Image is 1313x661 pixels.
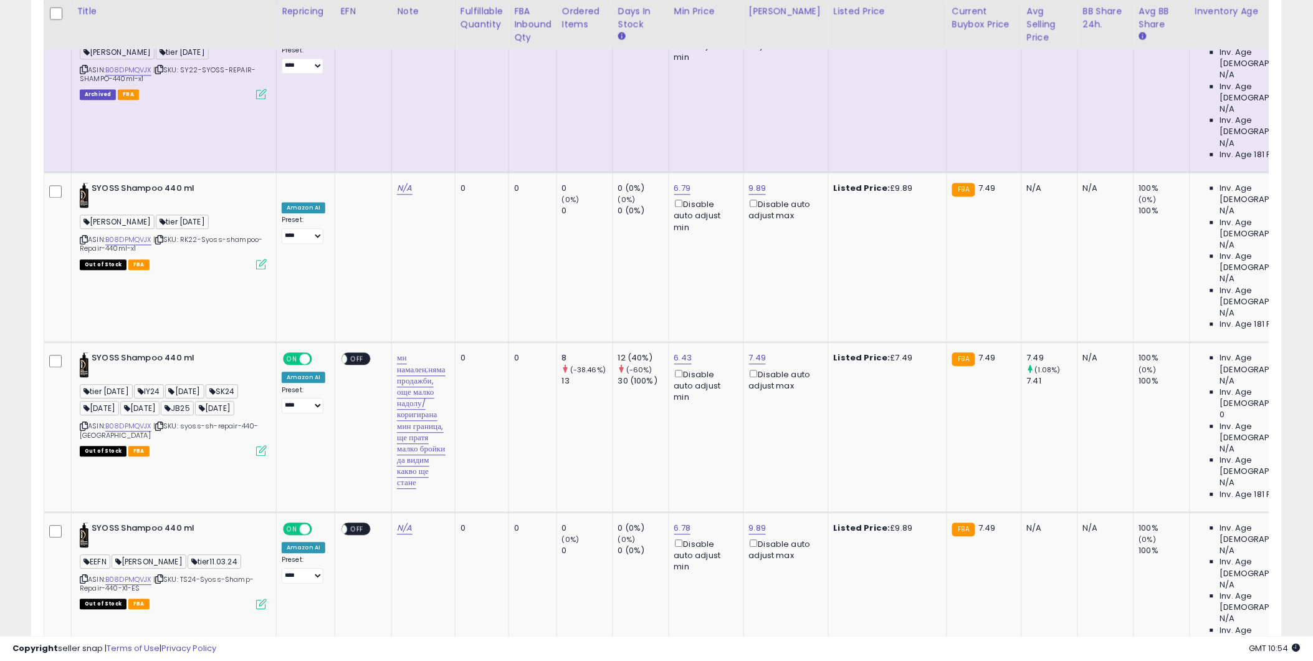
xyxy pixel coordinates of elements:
span: [PERSON_NAME] [112,554,186,569]
small: (1.08%) [1035,365,1061,375]
small: Days In Stock. [618,31,626,42]
b: SYOSS Shampoo 440 ml [92,183,243,198]
div: 100% [1139,183,1190,194]
div: Disable auto adjust min [674,197,734,233]
span: 7.49 [978,352,996,364]
span: Inv. Age 181 Plus: [1220,489,1286,500]
div: £9.89 [834,523,937,534]
span: N/A [1220,477,1235,488]
div: 0 [461,352,499,364]
span: ON [284,354,300,364]
span: N/A [1220,205,1235,216]
span: [PERSON_NAME] [80,45,155,59]
a: N/A [397,182,412,195]
div: 0 [562,183,613,194]
span: All listings that are currently out of stock and unavailable for purchase on Amazon [80,446,127,456]
a: N/A [397,522,412,534]
span: tier [DATE] [156,45,209,59]
span: N/A [1220,443,1235,455]
div: 0 (0%) [618,183,669,194]
div: N/A [1027,523,1068,534]
div: Disable auto adjust max [749,537,819,561]
div: 0 [461,183,499,194]
small: (0%) [1139,365,1157,375]
div: Amazon AI [282,202,325,213]
small: (0%) [562,534,580,544]
small: FBA [952,183,975,196]
div: Fulfillable Quantity [461,4,504,31]
span: Inv. Age 181 Plus: [1220,319,1286,330]
div: Listed Price [834,4,942,17]
div: 7.41 [1027,375,1077,387]
span: 0 [1220,409,1225,420]
small: Avg BB Share. [1139,31,1147,42]
span: 7.49 [978,522,996,534]
div: 30 (100%) [618,375,669,387]
span: IY24 [134,384,164,398]
a: Terms of Use [107,642,160,654]
small: (0%) [618,195,636,205]
span: N/A [1220,69,1235,80]
div: Repricing [282,4,330,17]
small: (-60%) [626,365,652,375]
img: 41kesjsbPEL._SL40_.jpg [80,183,88,208]
span: N/A [1220,239,1235,251]
span: All listings that are currently out of stock and unavailable for purchase on Amazon [80,599,127,609]
div: FBA inbound Qty [514,4,551,44]
div: N/A [1083,183,1124,194]
span: [DATE] [165,384,204,398]
div: Disable auto adjust max [749,367,819,392]
div: 0 [514,352,547,364]
div: 100% [1139,523,1190,534]
div: Current Buybox Price [952,4,1016,31]
div: 0 (0%) [618,545,669,556]
div: Note [397,4,450,17]
div: ASIN: [80,523,267,608]
img: 41kesjsbPEL._SL40_.jpg [80,523,88,548]
div: £9.89 [834,183,937,194]
span: EEFN [80,554,110,569]
b: Listed Price: [834,522,890,534]
div: Preset: [282,216,325,244]
small: (-38.46%) [570,365,606,375]
div: N/A [1083,352,1124,364]
span: [DATE] [120,401,160,415]
span: N/A [1220,545,1235,556]
a: B08DPMQVJX [105,234,151,245]
a: мн намален;няма продажби, още малко надолу/ коригирана мин граница, ще пратя малко бройки да види... [397,352,446,489]
span: [PERSON_NAME] [80,215,155,229]
div: BB Share 24h. [1083,4,1129,31]
div: 0 (0%) [618,205,669,216]
span: FBA [128,446,150,456]
span: N/A [1220,307,1235,319]
span: [DATE] [195,401,234,415]
span: N/A [1220,273,1235,284]
span: SK24 [206,384,239,398]
div: Ordered Items [562,4,608,31]
div: Avg BB Share [1139,4,1185,31]
div: Preset: [282,46,325,74]
span: FBA [128,259,150,270]
span: tier [DATE] [156,215,209,229]
a: B08DPMQVJX [105,421,151,432]
div: 100% [1139,375,1190,387]
div: 0 [562,205,613,216]
span: OFF [348,523,368,534]
a: B08DPMQVJX [105,574,151,585]
span: | SKU: syoss-sh-repair-440-[GEOGRAPHIC_DATA] [80,421,259,440]
div: Disable auto adjust min [674,537,734,573]
span: N/A [1220,104,1235,115]
small: (0%) [1139,534,1157,544]
span: N/A [1220,375,1235,387]
span: JB25 [161,401,194,415]
span: Listings that have been deleted from Seller Central [80,89,116,100]
span: N/A [1220,613,1235,624]
div: Disable auto adjust min [674,367,734,403]
div: N/A [1027,183,1068,194]
span: tier11.03.24 [188,554,241,569]
div: Avg Selling Price [1027,4,1072,44]
div: 0 [562,545,613,556]
div: 100% [1139,205,1190,216]
div: ASIN: [80,13,267,99]
b: Listed Price: [834,352,890,364]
